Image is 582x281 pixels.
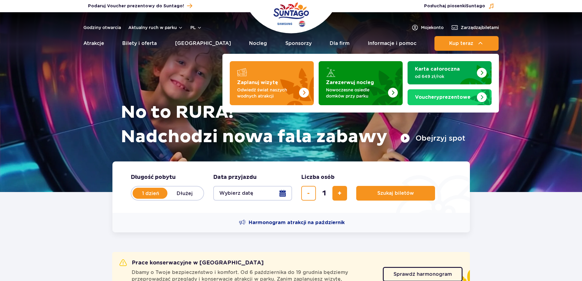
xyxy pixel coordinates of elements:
[319,61,403,105] a: Zarezerwuj nocleg
[415,67,460,72] strong: Karta całoroczna
[83,24,121,31] a: Godziny otwarcia
[190,24,202,31] button: pl
[434,36,499,51] button: Kup teraz
[461,24,499,31] span: Zarządzaj biletami
[356,186,435,201] button: Szukaj biletów
[326,80,374,85] strong: Zarezerwuj nocleg
[175,36,231,51] a: [GEOGRAPHIC_DATA]
[131,174,176,181] span: Długość pobytu
[317,186,331,201] input: liczba biletów
[230,61,314,105] a: Zaplanuj wizytę
[112,161,470,213] form: Planowanie wizyty w Park of Poland
[249,219,345,226] span: Harmonogram atrakcji na październik
[400,133,465,143] button: Obejrzyj spot
[377,190,414,196] span: Szukaj biletów
[368,36,416,51] a: Informacje i pomoc
[237,80,278,85] strong: Zaplanuj wizytę
[332,186,347,201] button: dodaj bilet
[424,3,494,9] button: Posłuchaj piosenkiSuntago
[237,87,297,99] p: Odwiedź świat naszych wodnych atrakcji
[121,100,465,149] h1: No to RURA! Nadchodzi nowa fala zabawy
[411,24,444,31] a: Mojekonto
[285,36,312,51] a: Sponsorzy
[393,272,452,277] span: Sprawdź harmonogram
[88,2,192,10] a: Podaruj Voucher prezentowy do Suntago!
[451,24,499,31] a: Zarządzajbiletami
[408,89,492,105] a: Vouchery prezentowe
[119,259,264,267] h2: Prace konserwacyjne w [GEOGRAPHIC_DATA]
[330,36,350,51] a: Dla firm
[83,36,104,51] a: Atrakcje
[424,3,485,9] span: Posłuchaj piosenki
[408,61,492,84] a: Karta całoroczna
[301,186,316,201] button: usuń bilet
[167,187,202,200] label: Dłużej
[415,73,474,79] p: od 649 zł/rok
[301,174,335,181] span: Liczba osób
[326,87,386,99] p: Nowoczesne osiedle domków przy parku
[239,219,345,226] a: Harmonogram atrakcji na październik
[421,24,444,31] span: Moje konto
[415,95,470,100] strong: prezentowe
[466,4,485,8] span: Suntago
[128,25,183,30] button: Aktualny ruch w parku
[249,36,267,51] a: Nocleg
[415,95,439,100] span: Vouchery
[133,187,168,200] label: 1 dzień
[122,36,157,51] a: Bilety i oferta
[213,186,292,201] button: Wybierz datę
[213,174,257,181] span: Data przyjazdu
[88,3,184,9] span: Podaruj Voucher prezentowy do Suntago!
[449,41,473,46] span: Kup teraz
